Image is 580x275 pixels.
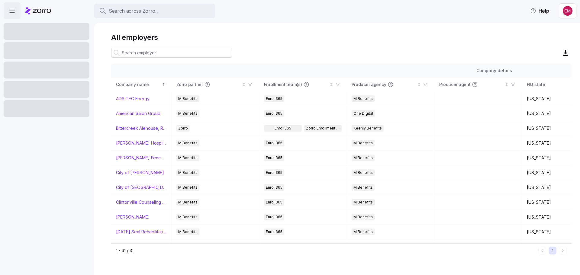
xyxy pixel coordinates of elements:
[116,214,150,220] a: [PERSON_NAME]
[116,110,160,117] a: American Salon Group
[353,214,373,220] span: MiBenefits
[116,229,166,235] a: [DATE] Seal Rehabilitation Center of [GEOGRAPHIC_DATA]
[178,169,198,176] span: MiBenefits
[111,78,172,91] th: Company nameSorted ascending
[242,82,246,87] div: Not sorted
[417,82,421,87] div: Not sorted
[116,155,166,161] a: [PERSON_NAME] Fence Company
[266,110,282,117] span: Enroll365
[353,229,373,235] span: MiBenefits
[563,6,572,16] img: c76f7742dad050c3772ef460a101715e
[549,247,556,254] button: 1
[178,229,198,235] span: MiBenefits
[178,155,198,161] span: MiBenefits
[94,4,215,18] button: Search across Zorro...
[111,48,232,58] input: Search employer
[116,81,161,88] div: Company name
[559,247,567,254] button: Next page
[352,82,386,88] span: Producer agency
[178,140,198,146] span: MiBenefits
[111,33,572,42] h1: All employers
[525,5,554,17] button: Help
[266,169,282,176] span: Enroll365
[116,140,166,146] a: [PERSON_NAME] Hospitality
[353,184,373,191] span: MiBenefits
[353,110,373,117] span: One Digital
[353,155,373,161] span: MiBenefits
[266,199,282,206] span: Enroll365
[538,247,546,254] button: Previous page
[178,184,198,191] span: MiBenefits
[259,78,347,91] th: Enrollment team(s)Not sorted
[439,82,471,88] span: Producer agent
[347,78,434,91] th: Producer agencyNot sorted
[504,82,509,87] div: Not sorted
[178,95,198,102] span: MiBenefits
[353,140,373,146] span: MiBenefits
[353,199,373,206] span: MiBenefits
[266,95,282,102] span: Enroll365
[266,140,282,146] span: Enroll365
[116,248,536,254] div: 1 - 31 / 31
[264,82,302,88] span: Enrollment team(s)
[178,243,198,250] span: MiBenefits
[434,78,522,91] th: Producer agentNot sorted
[109,7,159,15] span: Search across Zorro...
[353,243,373,250] span: MiBenefits
[306,125,340,132] span: Zorro Enrollment Team
[266,229,282,235] span: Enroll365
[266,155,282,161] span: Enroll365
[162,82,166,87] div: Sorted ascending
[266,184,282,191] span: Enroll365
[178,110,198,117] span: MiBenefits
[176,82,203,88] span: Zorro partner
[178,199,198,206] span: MiBenefits
[116,184,166,190] a: City of [GEOGRAPHIC_DATA]
[353,169,373,176] span: MiBenefits
[329,82,333,87] div: Not sorted
[116,125,166,131] a: Bittercreek Alehouse, Red Feather Lounge, Diablo & Sons Saloon
[353,95,373,102] span: MiBenefits
[178,214,198,220] span: MiBenefits
[116,170,164,176] a: City of [PERSON_NAME]
[172,78,259,91] th: Zorro partnerNot sorted
[266,214,282,220] span: Enroll365
[116,199,166,205] a: Clintonville Counseling and Wellness
[116,96,150,102] a: ADS TEC Energy
[266,243,282,250] span: Enroll365
[530,7,549,14] span: Help
[178,125,188,132] span: Zorro
[275,125,291,132] span: Enroll365
[353,125,382,132] span: Keenly Benefits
